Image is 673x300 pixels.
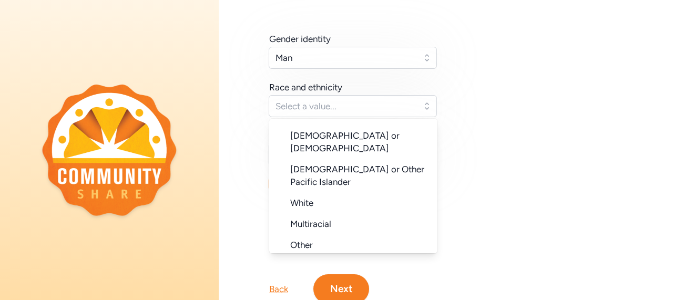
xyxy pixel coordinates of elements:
div: Back [269,283,288,295]
span: Select a value... [276,100,415,112]
span: [DEMOGRAPHIC_DATA] or [DEMOGRAPHIC_DATA] [290,130,400,153]
span: [DEMOGRAPHIC_DATA] or Other Pacific Islander [290,164,424,187]
div: Race and ethnicity [269,81,342,94]
span: Man [276,51,415,64]
span: Multiracial [290,219,331,229]
button: Man [269,47,437,69]
ul: Select a value... [269,119,437,253]
button: Select a value... [269,95,437,117]
div: Gender identity [269,33,331,45]
img: logo [42,84,177,215]
span: White [290,198,313,208]
span: Other [290,240,313,250]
